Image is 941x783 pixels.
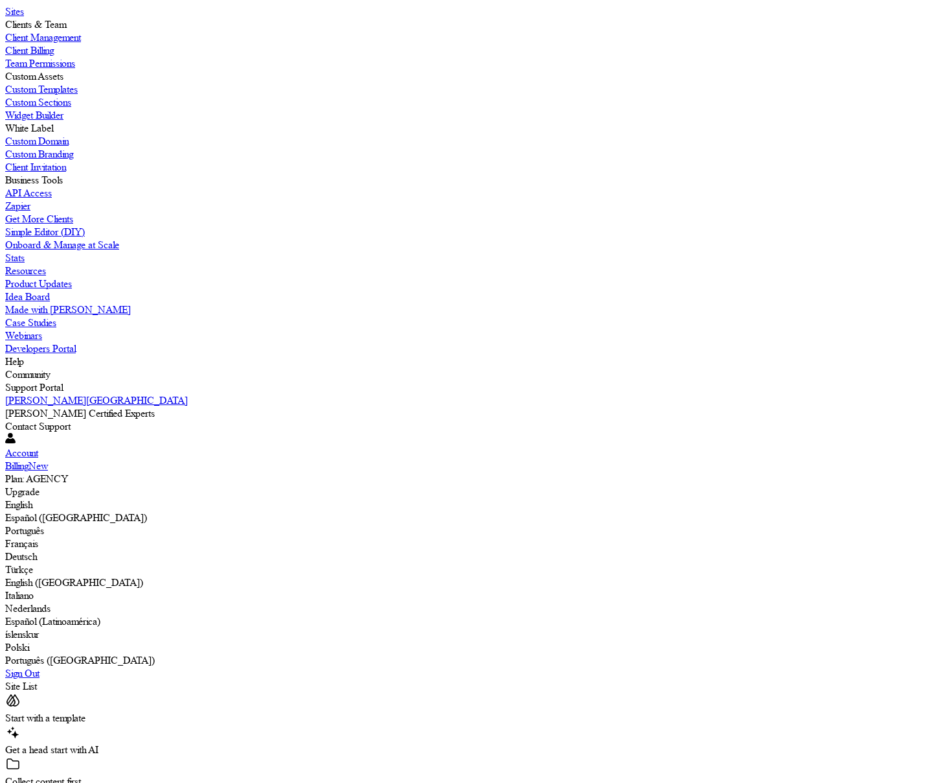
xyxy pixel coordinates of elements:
div: Português ([GEOGRAPHIC_DATA]) [5,654,936,667]
label: Business Tools [5,174,63,186]
div: Deutsch [5,550,936,563]
label: Custom Sections [5,96,71,108]
label: White Label [5,122,53,134]
div: Nederlands [5,602,936,615]
span: Start with a template [5,712,85,724]
label: Resources [5,264,46,277]
label: Idea Board [5,290,50,303]
label: Account [5,447,38,459]
div: Get a head start with AI [5,725,936,756]
label: Webinars [5,329,42,342]
label: Made with [PERSON_NAME] [5,303,131,316]
div: Português [5,524,936,537]
label: Simple Editor (DIY) [5,226,85,238]
div: Español ([GEOGRAPHIC_DATA]) [5,511,936,524]
label: Client Invitation [5,161,66,173]
label: Product Updates [5,277,72,290]
label: Get More Clients [5,213,73,225]
label: Client Billing [5,44,54,56]
a: BillingNew [5,460,48,472]
a: Resources [5,264,936,277]
label: Developers Portal [5,342,76,355]
label: Widget Builder [5,109,63,121]
div: Français [5,537,936,550]
div: íslenskur [5,628,936,641]
label: Sites [5,5,24,18]
label: Clients & Team [5,18,66,30]
label: Team Permissions [5,57,75,69]
div: Start with a template [5,693,936,725]
div: Español (Latinoamérica) [5,615,936,628]
label: English [5,498,32,511]
label: Community [5,368,50,380]
label: API Access [5,187,52,199]
label: Case Studies [5,316,56,329]
label: Custom Domain [5,135,69,147]
div: Polski [5,641,936,654]
label: Zapier [5,200,30,212]
div: English ([GEOGRAPHIC_DATA]) [5,576,936,589]
div: Upgrade [5,485,936,498]
label: Sign Out [5,667,40,679]
label: Help [5,355,24,368]
label: Custom Assets [5,70,63,82]
label: [PERSON_NAME] Certified Experts [5,407,155,419]
label: Billing [5,460,28,472]
label: [PERSON_NAME][GEOGRAPHIC_DATA] [5,394,188,406]
label: Stats [5,251,25,264]
div: Türkçe [5,563,936,576]
label: Client Management [5,31,81,43]
label: Contact Support [5,420,71,432]
div: Italiano [5,589,936,602]
span: Site List [5,680,37,692]
iframe: Duda-gen Chat Button Frame [874,716,941,783]
label: Onboard & Manage at Scale [5,239,119,251]
label: Plan: AGENCY [5,473,68,485]
span: New [28,460,48,472]
label: Custom Templates [5,83,78,95]
label: Custom Branding [5,148,73,160]
span: Get a head start with AI [5,743,98,756]
label: Support Portal [5,381,63,393]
